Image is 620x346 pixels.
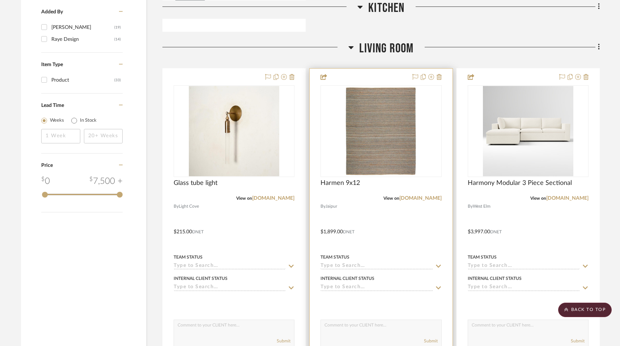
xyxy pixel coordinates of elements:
div: [PERSON_NAME] [51,22,114,33]
span: View on [383,196,399,200]
div: Team Status [174,254,203,260]
div: (33) [114,74,121,86]
div: Internal Client Status [174,275,228,282]
a: [DOMAIN_NAME] [399,196,442,201]
span: Item Type [41,62,63,67]
input: Type to Search… [320,284,433,291]
div: Team Status [468,254,497,260]
div: 0 [41,175,50,188]
div: 7,500 + [89,175,123,188]
div: Internal Client Status [320,275,374,282]
a: [DOMAIN_NAME] [546,196,589,201]
span: View on [530,196,546,200]
button: Submit [571,338,585,344]
scroll-to-top-button: BACK TO TOP [558,303,612,317]
input: Type to Search… [468,263,580,270]
div: Raye Design [51,34,114,45]
input: 20+ Weeks [84,129,123,143]
span: Lead Time [41,103,64,108]
input: Type to Search… [174,284,286,291]
span: Jaipur [326,203,337,210]
label: In Stock [80,117,97,124]
input: Type to Search… [174,263,286,270]
img: Glass tube light [189,86,279,176]
span: Living Room [359,41,413,56]
span: By [468,203,473,210]
div: Team Status [320,254,349,260]
img: Harmony Modular 3 Piece Sectional [483,86,573,176]
span: Harmony Modular 3 Piece Sectional [468,179,572,187]
span: Harmen 9x12 [320,179,360,187]
div: (19) [114,22,121,33]
input: Type to Search… [320,263,433,270]
a: [DOMAIN_NAME] [252,196,294,201]
div: (14) [114,34,121,45]
span: Light Cove [179,203,199,210]
span: View on [236,196,252,200]
span: By [320,203,326,210]
button: Submit [424,338,438,344]
input: 1 Week [41,129,80,143]
label: Weeks [50,117,64,124]
span: West Elm [473,203,491,210]
span: By [174,203,179,210]
span: Price [41,163,53,168]
input: Type to Search… [468,284,580,291]
div: Internal Client Status [468,275,522,282]
span: Glass tube light [174,179,217,187]
img: Harmen 9x12 [336,86,426,176]
span: Added By [41,9,63,14]
button: Submit [277,338,290,344]
div: Product [51,74,114,86]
